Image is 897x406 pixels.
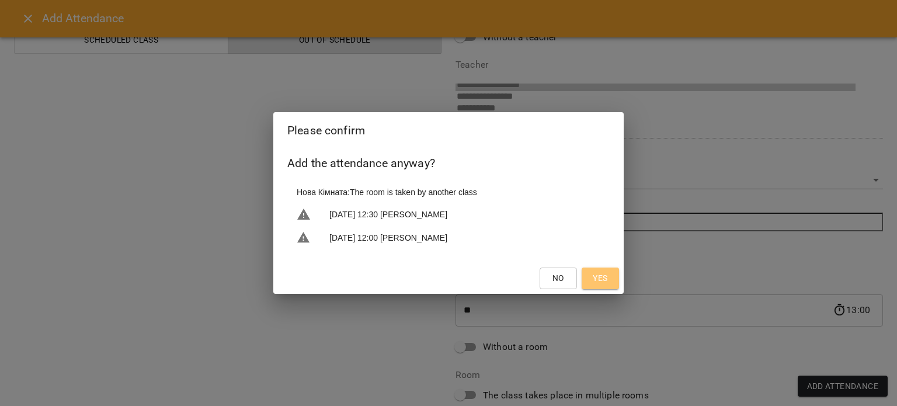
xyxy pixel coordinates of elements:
span: Yes [593,271,607,285]
h2: Please confirm [287,122,610,140]
li: [DATE] 12:30 [PERSON_NAME] [287,203,610,226]
li: [DATE] 12:00 [PERSON_NAME] [287,226,610,249]
h6: Add the attendance anyway? [287,154,610,172]
button: No [540,268,577,289]
button: Yes [582,268,619,289]
li: Нова Кімната : The room is taken by another class [287,182,610,203]
span: No [552,271,564,285]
